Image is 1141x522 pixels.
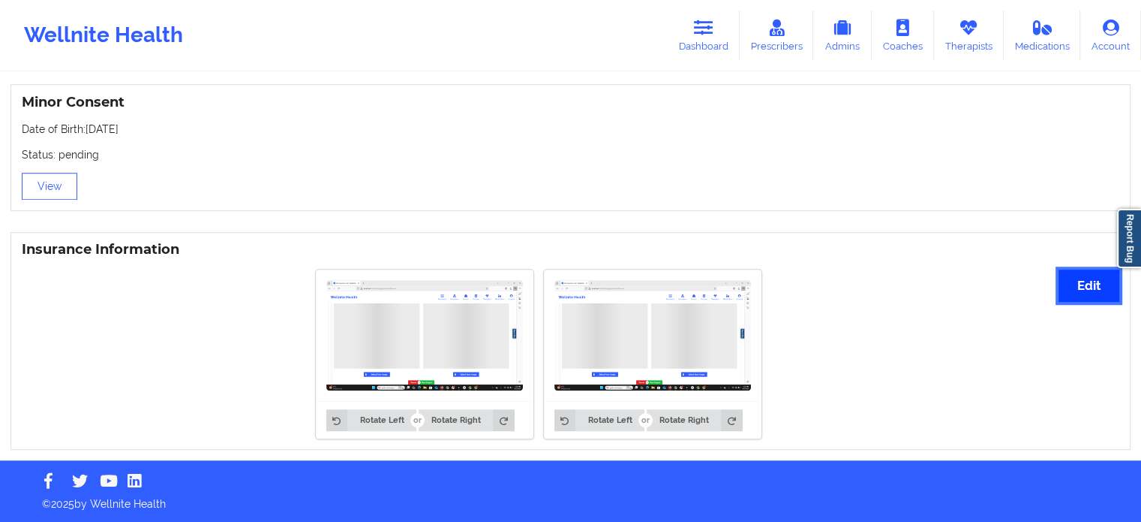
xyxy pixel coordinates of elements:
[326,409,416,430] button: Rotate Left
[22,241,1119,258] h3: Insurance Information
[554,280,751,391] img: Ola Insurance test7
[554,409,644,430] button: Rotate Left
[326,280,523,391] img: Ola Insurance test7
[647,409,742,430] button: Rotate Right
[872,11,934,60] a: Coaches
[419,409,514,430] button: Rotate Right
[1080,11,1141,60] a: Account
[813,11,872,60] a: Admins
[1058,270,1119,302] button: Edit
[668,11,740,60] a: Dashboard
[1004,11,1081,60] a: Medications
[22,147,1119,162] p: Status: pending
[22,122,1119,137] p: Date of Birth: [DATE]
[934,11,1004,60] a: Therapists
[22,173,77,200] button: View
[22,94,1119,111] h3: Minor Consent
[1117,209,1141,268] a: Report Bug
[740,11,814,60] a: Prescribers
[32,486,1109,511] p: © 2025 by Wellnite Health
